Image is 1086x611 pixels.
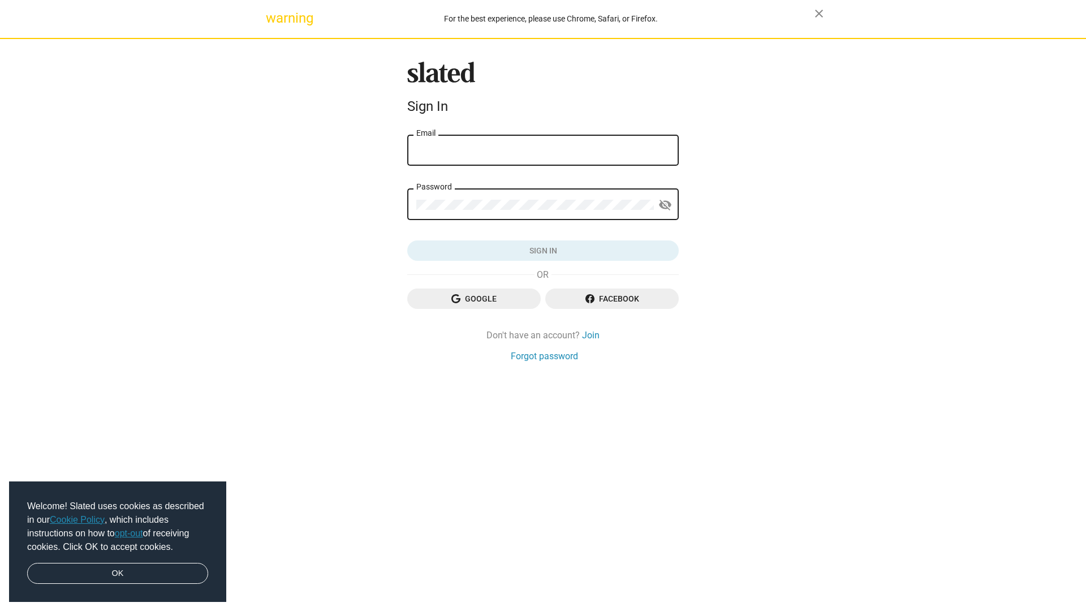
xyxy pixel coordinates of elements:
button: Google [407,289,541,309]
button: Show password [654,194,676,217]
div: For the best experience, please use Chrome, Safari, or Firefox. [287,11,815,27]
mat-icon: warning [266,11,279,25]
span: Welcome! Slated uses cookies as described in our , which includes instructions on how to of recei... [27,500,208,554]
button: Facebook [545,289,679,309]
sl-branding: Sign In [407,62,679,119]
a: Join [582,329,600,341]
a: dismiss cookie message [27,563,208,584]
mat-icon: visibility_off [658,196,672,214]
span: Facebook [554,289,670,309]
span: Google [416,289,532,309]
div: cookieconsent [9,481,226,603]
a: Forgot password [511,350,578,362]
div: Don't have an account? [407,329,679,341]
a: Cookie Policy [50,515,105,524]
div: Sign In [407,98,679,114]
mat-icon: close [812,7,826,20]
a: opt-out [115,528,143,538]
